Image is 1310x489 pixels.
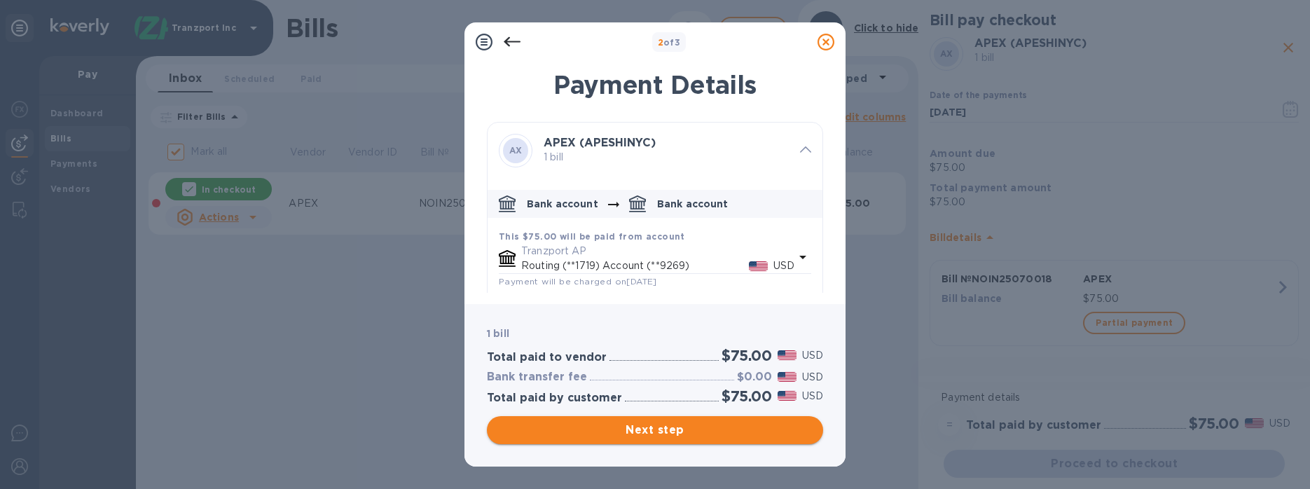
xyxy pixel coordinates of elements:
[498,422,812,439] span: Next step
[544,136,656,149] b: APEX (APESHINYC)
[802,389,823,404] p: USD
[778,372,797,382] img: USD
[749,261,768,271] img: USD
[488,184,822,371] div: default-method
[499,276,657,287] span: Payment will be charged on [DATE]
[487,392,622,405] h3: Total paid by customer
[778,391,797,401] img: USD
[521,244,794,259] p: Tranzport AP
[487,70,823,99] h1: Payment Details
[488,123,822,179] div: AXAPEX (APESHINYC)1 bill
[544,150,789,165] p: 1 bill
[778,350,797,360] img: USD
[527,197,598,211] p: Bank account
[487,328,509,339] b: 1 bill
[802,370,823,385] p: USD
[722,387,772,405] h2: $75.00
[802,348,823,363] p: USD
[658,37,681,48] b: of 3
[499,231,685,242] b: This $75.00 will be paid from account
[521,259,749,273] p: Routing (**1719) Account (**9269)
[487,416,823,444] button: Next step
[773,259,794,273] p: USD
[487,371,587,384] h3: Bank transfer fee
[722,347,772,364] h2: $75.00
[657,197,729,211] p: Bank account
[658,37,663,48] span: 2
[737,371,772,384] h3: $0.00
[487,351,607,364] h3: Total paid to vendor
[509,145,523,156] b: AX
